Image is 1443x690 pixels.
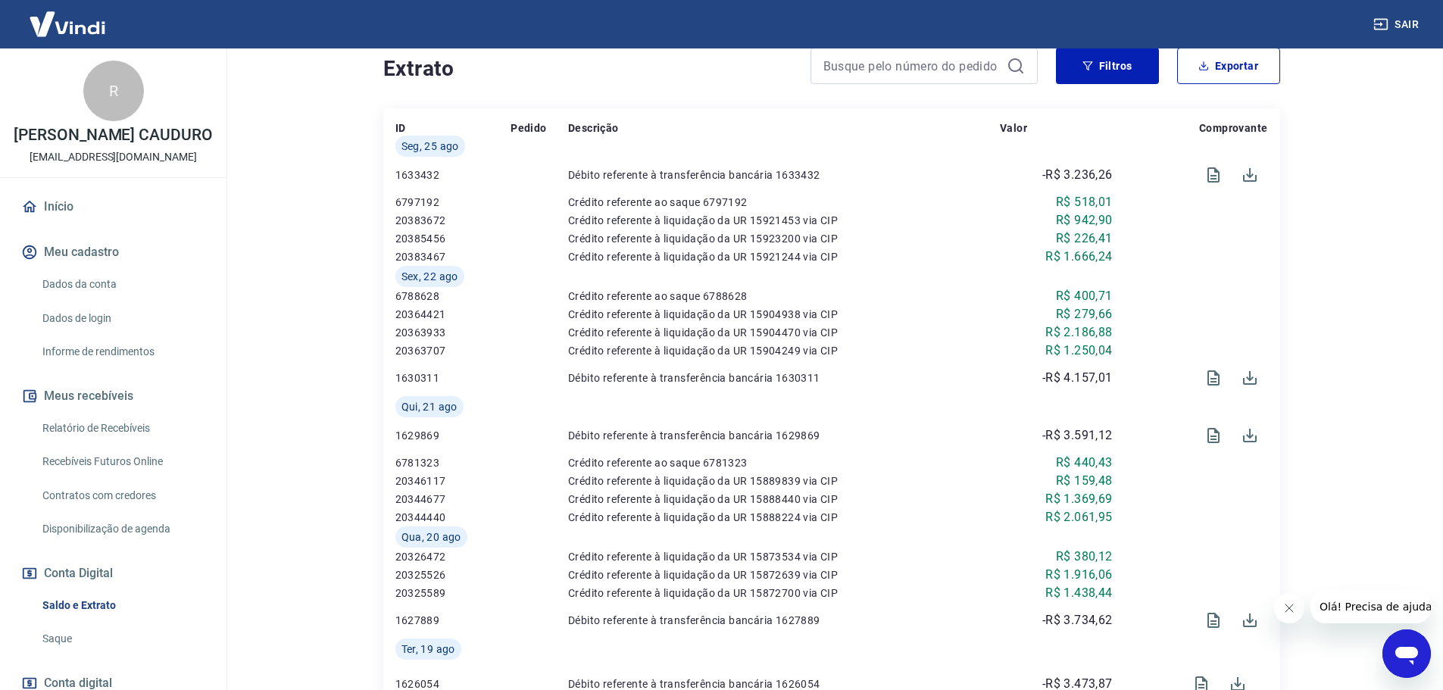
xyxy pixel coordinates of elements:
[401,529,461,545] span: Qua, 20 ago
[1056,211,1113,229] p: R$ 942,90
[1056,287,1113,305] p: R$ 400,71
[1199,120,1267,136] p: Comprovante
[36,590,208,621] a: Saldo e Extrato
[395,492,511,507] p: 20344677
[568,307,1000,322] p: Crédito referente à liquidação da UR 15904938 via CIP
[1195,360,1232,396] span: Visualizar
[1045,490,1112,508] p: R$ 1.369,69
[401,642,455,657] span: Ter, 19 ago
[568,231,1000,246] p: Crédito referente à liquidação da UR 15923200 via CIP
[1042,369,1113,387] p: -R$ 4.157,01
[568,213,1000,228] p: Crédito referente à liquidação da UR 15921453 via CIP
[383,54,792,84] h4: Extrato
[395,549,511,564] p: 20326472
[36,480,208,511] a: Contratos com credores
[1177,48,1280,84] button: Exportar
[568,325,1000,340] p: Crédito referente à liquidação da UR 15904470 via CIP
[395,325,511,340] p: 20363933
[511,120,546,136] p: Pedido
[395,455,511,470] p: 6781323
[1056,193,1113,211] p: R$ 518,01
[1042,611,1113,629] p: -R$ 3.734,62
[1056,229,1113,248] p: R$ 226,41
[18,1,117,47] img: Vindi
[1274,593,1304,623] iframe: Fechar mensagem
[1232,360,1268,396] span: Download
[395,213,511,228] p: 20383672
[401,139,459,154] span: Seg, 25 ago
[395,585,511,601] p: 20325589
[395,428,511,443] p: 1629869
[568,428,1000,443] p: Débito referente à transferência bancária 1629869
[1056,454,1113,472] p: R$ 440,43
[1056,472,1113,490] p: R$ 159,48
[1045,342,1112,360] p: R$ 1.250,04
[568,613,1000,628] p: Débito referente à transferência bancária 1627889
[395,510,511,525] p: 20344440
[1310,590,1431,623] iframe: Mensagem da empresa
[568,249,1000,264] p: Crédito referente à liquidação da UR 15921244 via CIP
[568,289,1000,304] p: Crédito referente ao saque 6788628
[568,343,1000,358] p: Crédito referente à liquidação da UR 15904249 via CIP
[401,399,458,414] span: Qui, 21 ago
[823,55,1001,77] input: Busque pelo número do pedido
[1232,157,1268,193] span: Download
[1232,417,1268,454] span: Download
[395,613,511,628] p: 1627889
[395,195,511,210] p: 6797192
[1382,629,1431,678] iframe: Botão para abrir a janela de mensagens
[568,585,1000,601] p: Crédito referente à liquidação da UR 15872700 via CIP
[14,127,213,143] p: [PERSON_NAME] CAUDURO
[401,269,458,284] span: Sex, 22 ago
[18,190,208,223] a: Início
[36,269,208,300] a: Dados da conta
[36,623,208,654] a: Saque
[36,303,208,334] a: Dados de login
[30,149,197,165] p: [EMAIL_ADDRESS][DOMAIN_NAME]
[568,370,1000,386] p: Débito referente à transferência bancária 1630311
[395,343,511,358] p: 20363707
[1232,602,1268,638] span: Download
[568,120,619,136] p: Descrição
[1045,584,1112,602] p: R$ 1.438,44
[395,370,511,386] p: 1630311
[18,379,208,413] button: Meus recebíveis
[568,492,1000,507] p: Crédito referente à liquidação da UR 15888440 via CIP
[1000,120,1027,136] p: Valor
[36,413,208,444] a: Relatório de Recebíveis
[1056,48,1159,84] button: Filtros
[1042,426,1113,445] p: -R$ 3.591,12
[1056,548,1113,566] p: R$ 380,12
[395,231,511,246] p: 20385456
[395,120,406,136] p: ID
[1045,323,1112,342] p: R$ 2.186,88
[568,549,1000,564] p: Crédito referente à liquidação da UR 15873534 via CIP
[1045,566,1112,584] p: R$ 1.916,06
[1195,417,1232,454] span: Visualizar
[568,195,1000,210] p: Crédito referente ao saque 6797192
[568,167,1000,183] p: Débito referente à transferência bancária 1633432
[1045,508,1112,526] p: R$ 2.061,95
[395,567,511,582] p: 20325526
[1056,305,1113,323] p: R$ 279,66
[568,510,1000,525] p: Crédito referente à liquidação da UR 15888224 via CIP
[395,473,511,489] p: 20346117
[18,557,208,590] button: Conta Digital
[568,567,1000,582] p: Crédito referente à liquidação da UR 15872639 via CIP
[18,236,208,269] button: Meu cadastro
[395,289,511,304] p: 6788628
[36,336,208,367] a: Informe de rendimentos
[395,167,511,183] p: 1633432
[568,455,1000,470] p: Crédito referente ao saque 6781323
[1195,602,1232,638] span: Visualizar
[83,61,144,121] div: R
[9,11,127,23] span: Olá! Precisa de ajuda?
[36,514,208,545] a: Disponibilização de agenda
[568,473,1000,489] p: Crédito referente à liquidação da UR 15889839 via CIP
[1045,248,1112,266] p: R$ 1.666,24
[395,307,511,322] p: 20364421
[395,249,511,264] p: 20383467
[1042,166,1113,184] p: -R$ 3.236,26
[1370,11,1425,39] button: Sair
[1195,157,1232,193] span: Visualizar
